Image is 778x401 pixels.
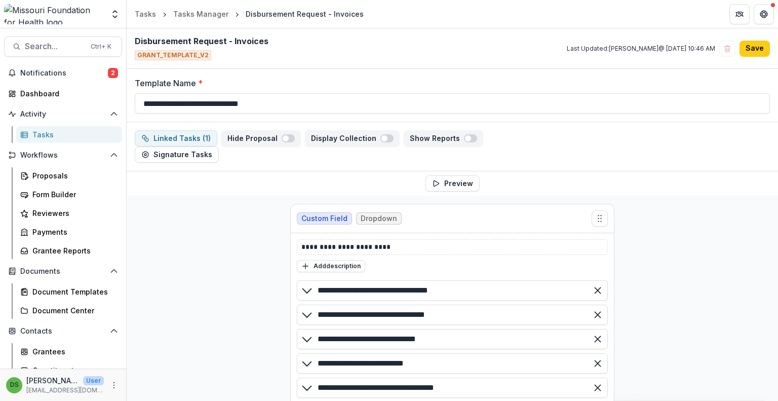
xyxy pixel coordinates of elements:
div: Disbursement Request - Invoices [246,9,364,19]
h2: Disbursement Request - Invoices [135,37,268,46]
button: Partners [729,4,750,24]
div: Tasks [135,9,156,19]
button: Open Activity [4,106,122,122]
p: Hide Proposal [227,134,282,143]
span: Dropdown [361,214,397,223]
button: Show Reports [404,130,483,147]
div: Tasks Manager [173,9,228,19]
div: Grantees [32,346,114,357]
button: Remove option [590,307,606,323]
p: Display Collection [311,134,380,143]
div: Payments [32,227,114,237]
div: Dashboard [20,88,114,99]
div: Deena Lauver Scotti [10,382,19,388]
a: Proposals [16,167,122,184]
span: Contacts [20,327,106,336]
button: Open Documents [4,263,122,279]
a: Reviewers [16,205,122,222]
button: Adddescription [297,260,365,272]
a: Payments [16,224,122,240]
div: Proposals [32,170,114,181]
p: Last Updated: [PERSON_NAME] @ [DATE] 10:46 AM [567,44,715,53]
a: Tasks [131,7,160,21]
button: Get Help [754,4,774,24]
div: Document Center [32,305,114,316]
button: Remove option [590,282,606,299]
a: Constituents [16,362,122,379]
span: Notifications [20,69,108,78]
p: User [83,376,104,385]
button: Delete template [719,41,735,57]
button: Move field [592,210,608,227]
button: Preview [425,175,480,192]
button: dependent-tasks [135,130,217,147]
div: Grantee Reports [32,245,114,256]
span: Custom Field [301,214,347,223]
button: Signature Tasks [135,147,219,163]
span: Activity [20,110,106,119]
label: Template Name [135,77,764,89]
p: [PERSON_NAME] [26,375,79,386]
img: Missouri Foundation for Health logo [4,4,104,24]
button: Remove option [590,331,606,347]
nav: breadcrumb [131,7,368,21]
span: 2 [108,68,118,78]
div: Reviewers [32,208,114,218]
span: Search... [25,42,85,51]
div: Tasks [32,129,114,140]
div: Constituents [32,365,114,376]
button: Remove option [590,355,606,372]
button: More [108,379,120,391]
span: Documents [20,267,106,276]
a: Dashboard [4,85,122,102]
button: Remove option [590,380,606,396]
div: Ctrl + K [89,41,113,52]
p: [EMAIL_ADDRESS][DOMAIN_NAME] [26,386,104,395]
a: Tasks Manager [169,7,232,21]
button: Open Workflows [4,147,122,163]
a: Tasks [16,126,122,143]
button: Search... [4,37,122,57]
button: Notifications2 [4,65,122,81]
button: Save [740,41,770,57]
a: Document Templates [16,283,122,300]
a: Grantees [16,343,122,360]
div: Document Templates [32,286,114,297]
a: Form Builder [16,186,122,203]
button: Open Contacts [4,323,122,339]
p: Show Reports [410,134,464,143]
div: Form Builder [32,189,114,200]
a: Document Center [16,302,122,319]
button: Hide Proposal [221,130,301,147]
span: GRANT_TEMPLATE_V2 [135,50,211,60]
a: Grantee Reports [16,242,122,259]
span: Workflows [20,151,106,160]
button: Open entity switcher [108,4,122,24]
button: Display Collection [305,130,400,147]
